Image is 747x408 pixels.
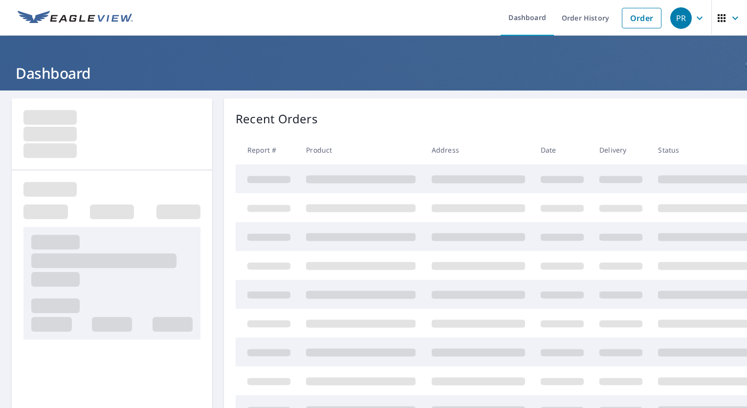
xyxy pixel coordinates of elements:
img: EV Logo [18,11,133,25]
p: Recent Orders [236,110,318,128]
h1: Dashboard [12,63,735,83]
div: PR [670,7,692,29]
th: Address [424,136,533,164]
th: Report # [236,136,298,164]
th: Date [533,136,592,164]
a: Order [622,8,661,28]
th: Product [298,136,423,164]
th: Delivery [592,136,650,164]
